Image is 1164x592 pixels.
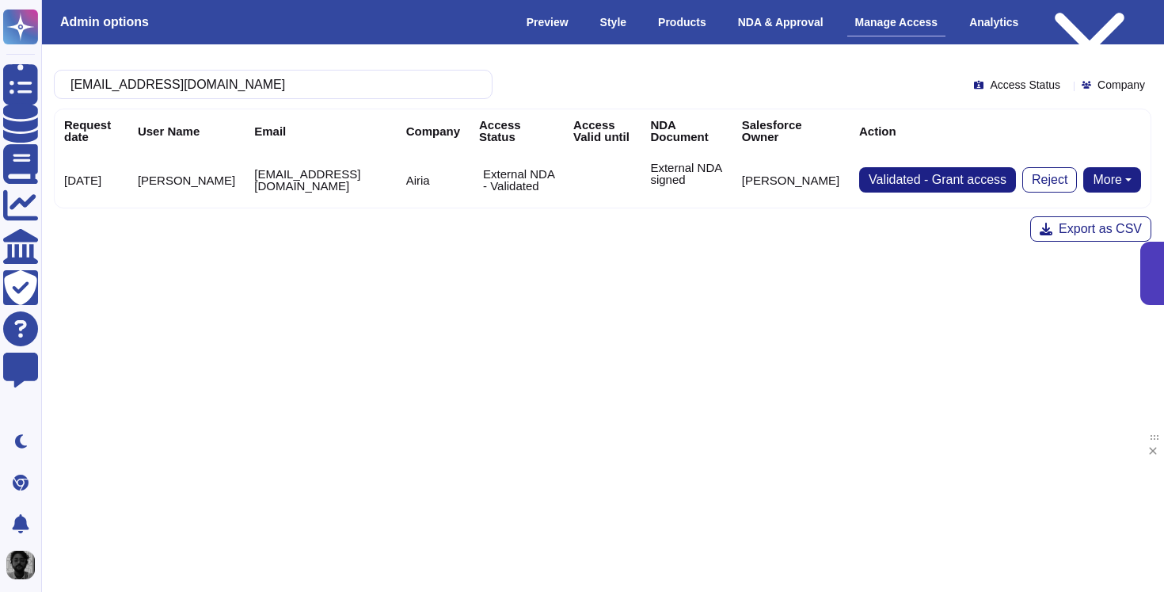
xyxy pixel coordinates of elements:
div: Products [650,9,714,36]
input: Search by keywords [63,71,476,98]
td: [PERSON_NAME] [128,152,245,208]
p: External NDA - Validated [483,168,554,192]
th: Access Valid until [564,109,641,152]
span: Reject [1032,174,1067,186]
th: Company [397,109,470,152]
span: Validated - Grant access [869,174,1006,186]
button: Reject [1022,167,1077,193]
p: External NDA signed [650,162,722,185]
td: [DATE] [55,152,128,208]
div: Analytics [961,9,1026,36]
div: Preview [519,9,576,36]
div: Manage Access [847,9,946,36]
th: NDA Document [641,109,732,152]
td: Airia [397,152,470,208]
th: User Name [128,109,245,152]
span: Export as CSV [1059,223,1142,235]
h3: Admin options [60,14,149,29]
div: Style [592,9,634,36]
td: [PERSON_NAME] [732,152,850,208]
button: user [3,548,46,582]
th: Access Status [470,109,564,152]
button: Export as CSV [1030,216,1151,242]
th: Action [850,109,1151,152]
img: user [6,551,35,579]
button: More [1083,167,1141,193]
button: Validated - Grant access [859,167,1016,193]
th: Request date [55,109,128,152]
div: NDA & Approval [730,9,831,36]
td: [EMAIL_ADDRESS][DOMAIN_NAME] [245,152,396,208]
th: Email [245,109,396,152]
span: Access Status [990,79,1060,90]
th: Salesforce Owner [732,109,850,152]
span: Company [1097,79,1145,90]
